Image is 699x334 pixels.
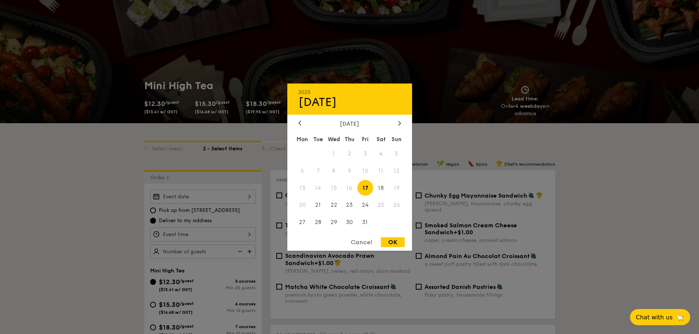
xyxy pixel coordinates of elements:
span: 20 [295,197,310,213]
div: Sun [389,132,405,146]
span: 5 [389,146,405,161]
span: 30 [342,214,357,230]
span: 8 [326,163,342,179]
span: 12 [389,163,405,179]
span: 25 [373,197,389,213]
span: 23 [342,197,357,213]
div: 2025 [298,89,401,95]
div: [DATE] [298,120,401,127]
span: 24 [357,197,373,213]
div: Mon [295,132,310,146]
span: 7 [310,163,326,179]
span: 26 [389,197,405,213]
span: 11 [373,163,389,179]
div: Fri [357,132,373,146]
button: Chat with us🦙 [630,309,690,325]
span: 9 [342,163,357,179]
span: 17 [357,180,373,196]
span: 21 [310,197,326,213]
span: 31 [357,214,373,230]
span: 28 [310,214,326,230]
span: 14 [310,180,326,196]
div: Cancel [343,237,379,247]
span: 29 [326,214,342,230]
span: 16 [342,180,357,196]
div: Sat [373,132,389,146]
div: [DATE] [298,95,401,109]
span: 22 [326,197,342,213]
span: 13 [295,180,310,196]
span: 4 [373,146,389,161]
span: 2 [342,146,357,161]
span: 18 [373,180,389,196]
div: Thu [342,132,357,146]
span: Chat with us [636,314,673,321]
span: 6 [295,163,310,179]
span: 10 [357,163,373,179]
span: 1 [326,146,342,161]
div: OK [381,237,405,247]
span: 15 [326,180,342,196]
span: 19 [389,180,405,196]
span: 3 [357,146,373,161]
span: 🦙 [676,313,684,322]
span: 27 [295,214,310,230]
div: Wed [326,132,342,146]
div: Tue [310,132,326,146]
